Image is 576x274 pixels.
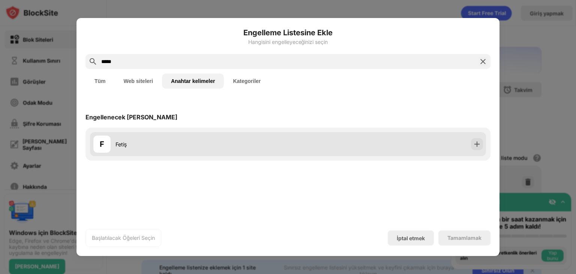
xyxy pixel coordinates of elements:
img: search.svg [88,57,97,66]
button: Tüm [85,74,115,89]
font: Tüm [94,78,106,84]
img: arama-kapatma [478,57,487,66]
font: Engellenecek [PERSON_NAME] [85,113,177,121]
button: Web siteleri [115,74,162,89]
font: Kategoriler [233,78,261,84]
font: Anahtar kelimeler [171,78,215,84]
font: Engelleme Listesine Ekle [243,28,333,37]
font: Hangisini engelleyeceğinizi seçin [248,39,328,45]
font: Başlatılacak Öğeleri Seçin [92,235,155,241]
font: İptal etmek [397,235,425,241]
button: Kategoriler [224,74,270,89]
font: Web siteleri [124,78,153,84]
font: Tamamlamak [447,235,481,241]
button: Anahtar kelimeler [162,74,224,89]
font: Fetiş [115,141,127,148]
font: F [100,140,104,149]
